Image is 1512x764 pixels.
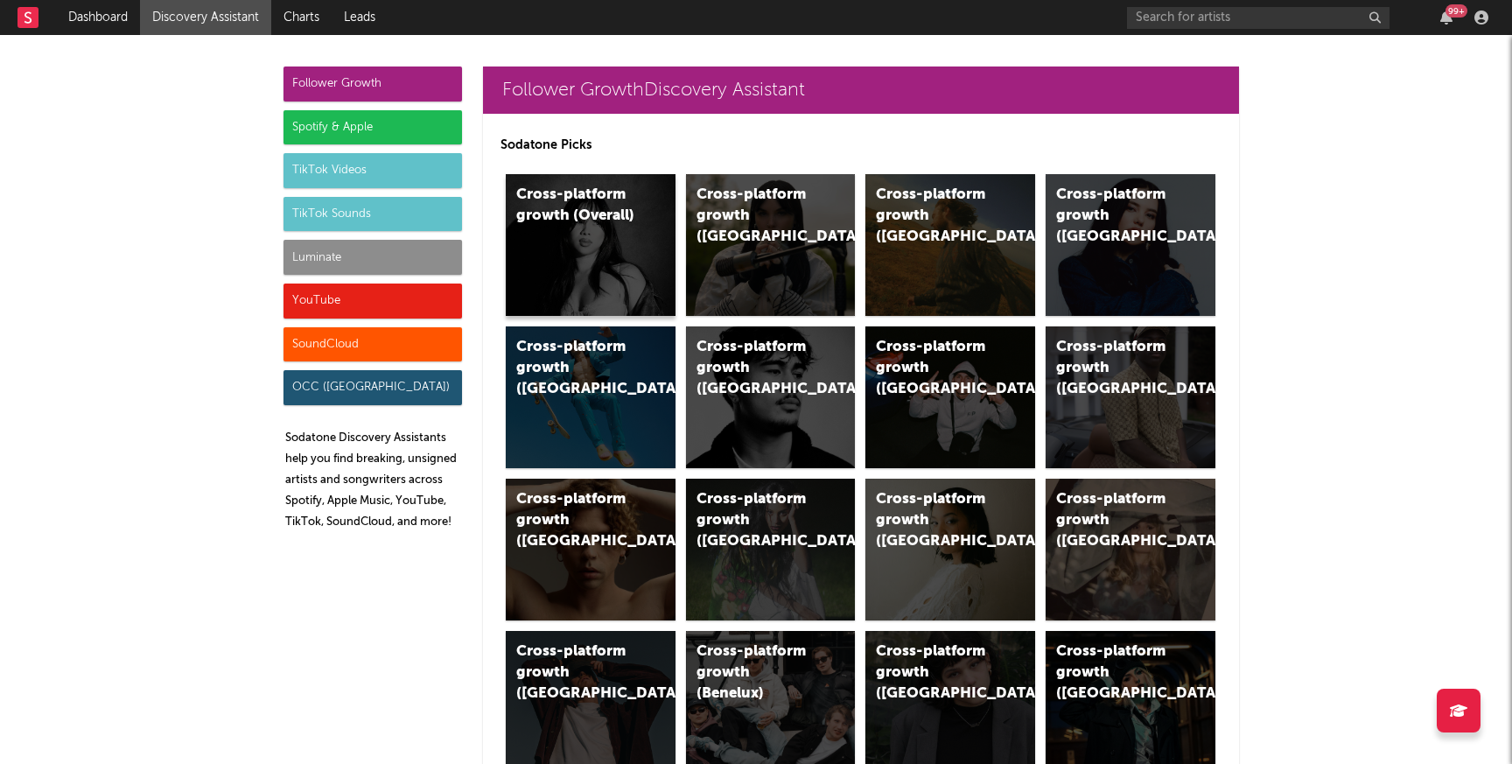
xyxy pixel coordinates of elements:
div: Luminate [283,240,462,275]
div: Cross-platform growth ([GEOGRAPHIC_DATA]) [1056,337,1175,400]
div: Cross-platform growth ([GEOGRAPHIC_DATA]) [876,641,995,704]
div: Cross-platform growth ([GEOGRAPHIC_DATA]) [516,489,635,552]
a: Cross-platform growth (Overall) [506,174,675,316]
a: Cross-platform growth ([GEOGRAPHIC_DATA]/GSA) [865,326,1035,468]
button: 99+ [1440,11,1452,25]
div: Spotify & Apple [283,110,462,145]
div: Cross-platform growth ([GEOGRAPHIC_DATA]) [516,641,635,704]
a: Cross-platform growth ([GEOGRAPHIC_DATA]) [865,479,1035,620]
a: Cross-platform growth ([GEOGRAPHIC_DATA]) [686,174,856,316]
div: TikTok Videos [283,153,462,188]
p: Sodatone Picks [500,135,1221,156]
div: Cross-platform growth ([GEOGRAPHIC_DATA]) [696,337,815,400]
a: Cross-platform growth ([GEOGRAPHIC_DATA]) [506,326,675,468]
p: Sodatone Discovery Assistants help you find breaking, unsigned artists and songwriters across Spo... [285,428,462,533]
div: Follower Growth [283,67,462,102]
a: Cross-platform growth ([GEOGRAPHIC_DATA]) [686,326,856,468]
div: 99 + [1445,4,1467,18]
div: TikTok Sounds [283,197,462,232]
div: Cross-platform growth ([GEOGRAPHIC_DATA]) [696,489,815,552]
a: Cross-platform growth ([GEOGRAPHIC_DATA]) [1046,174,1215,316]
div: Cross-platform growth ([GEOGRAPHIC_DATA]) [516,337,635,400]
a: Cross-platform growth ([GEOGRAPHIC_DATA]) [506,479,675,620]
div: Cross-platform growth ([GEOGRAPHIC_DATA]) [1056,185,1175,248]
div: Cross-platform growth ([GEOGRAPHIC_DATA]) [876,489,995,552]
div: Cross-platform growth ([GEOGRAPHIC_DATA]) [876,185,995,248]
div: Cross-platform growth (Overall) [516,185,635,227]
div: YouTube [283,284,462,319]
a: Cross-platform growth ([GEOGRAPHIC_DATA]) [865,174,1035,316]
div: Cross-platform growth ([GEOGRAPHIC_DATA]) [1056,641,1175,704]
input: Search for artists [1127,7,1389,29]
div: Cross-platform growth ([GEOGRAPHIC_DATA]) [696,185,815,248]
a: Cross-platform growth ([GEOGRAPHIC_DATA]) [1046,326,1215,468]
div: Cross-platform growth ([GEOGRAPHIC_DATA]) [1056,489,1175,552]
a: Cross-platform growth ([GEOGRAPHIC_DATA]) [686,479,856,620]
a: Cross-platform growth ([GEOGRAPHIC_DATA]) [1046,479,1215,620]
a: Follower GrowthDiscovery Assistant [483,67,1239,114]
div: Cross-platform growth (Benelux) [696,641,815,704]
div: Cross-platform growth ([GEOGRAPHIC_DATA]/GSA) [876,337,995,400]
div: SoundCloud [283,327,462,362]
div: OCC ([GEOGRAPHIC_DATA]) [283,370,462,405]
